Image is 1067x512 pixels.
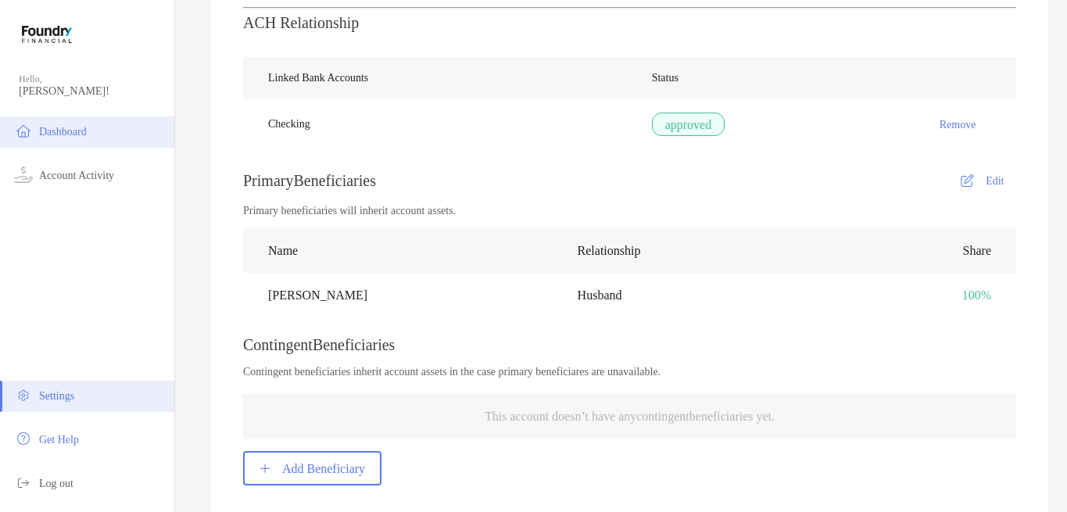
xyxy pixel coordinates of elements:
[553,273,825,317] td: Husband
[243,57,627,99] th: Linked Bank Accounts
[243,99,627,149] td: Checking
[14,385,33,404] img: settings icon
[665,115,712,134] p: approved
[243,336,395,354] span: Contingent Beneficiaries
[927,112,988,137] button: Remove
[243,394,1016,439] p: This account doesn’t have any contingent beneficiaries yet.
[260,463,270,474] img: button icon
[243,172,376,190] span: Primary Beneficiaries
[19,6,75,63] img: Zoe Logo
[14,429,33,448] img: get-help icon
[553,228,825,273] th: Relationship
[14,121,33,140] img: household icon
[825,228,1016,273] th: Share
[39,126,87,138] span: Dashboard
[949,168,1016,193] button: Edit
[39,390,74,402] span: Settings
[39,170,114,181] span: Account Activity
[39,434,79,446] span: Get Help
[243,14,1016,32] h3: ACH Relationship
[39,478,73,489] span: Log out
[961,174,974,187] img: button icon
[243,201,1016,220] p: Primary beneficiaries will inherit account assets.
[243,228,553,273] th: Name
[14,165,33,184] img: activity icon
[19,85,165,98] span: [PERSON_NAME]!
[825,273,1016,317] td: 100 %
[627,57,750,99] th: Status
[243,273,553,317] td: [PERSON_NAME]
[243,362,1016,381] p: Contingent beneficiaries inherit account assets in the case primary beneficiares are unavailable.
[243,451,381,485] button: Add Beneficiary
[14,473,33,492] img: logout icon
